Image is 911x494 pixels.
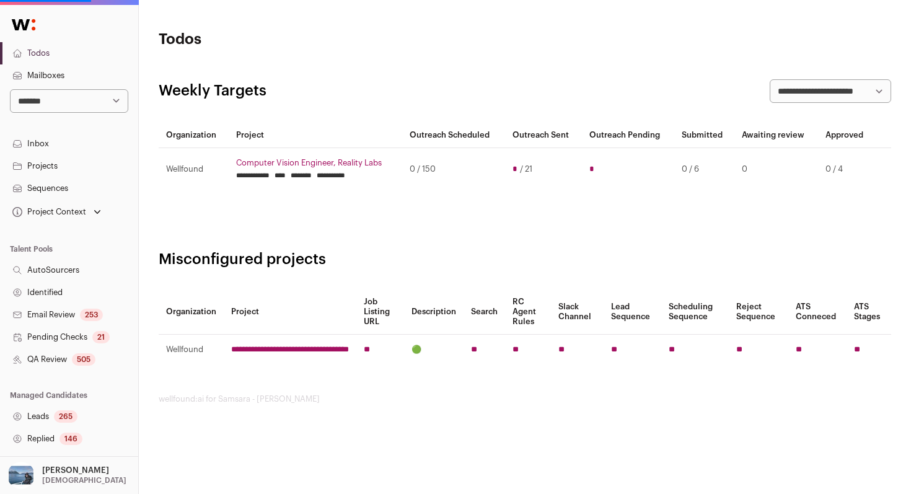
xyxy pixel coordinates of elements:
[159,250,891,270] h2: Misconfigured projects
[42,475,126,485] p: [DEMOGRAPHIC_DATA]
[520,164,532,174] span: / 21
[159,123,229,148] th: Organization
[734,123,818,148] th: Awaiting review
[734,148,818,191] td: 0
[7,462,35,489] img: 17109629-medium_jpg
[402,123,504,148] th: Outreach Scheduled
[92,331,110,343] div: 21
[505,289,551,335] th: RC Agent Rules
[224,289,356,335] th: Project
[80,309,103,321] div: 253
[604,289,662,335] th: Lead Sequence
[505,123,582,148] th: Outreach Sent
[229,123,402,148] th: Project
[674,123,734,148] th: Submitted
[847,289,891,335] th: ATS Stages
[54,410,77,423] div: 265
[72,353,95,366] div: 505
[818,148,875,191] td: 0 / 4
[5,462,129,489] button: Open dropdown
[582,123,674,148] th: Outreach Pending
[788,289,847,335] th: ATS Conneced
[159,335,224,365] td: Wellfound
[42,465,109,475] p: [PERSON_NAME]
[159,148,229,191] td: Wellfound
[551,289,603,335] th: Slack Channel
[59,433,82,445] div: 146
[159,81,266,101] h2: Weekly Targets
[159,30,403,50] h1: Todos
[356,289,404,335] th: Job Listing URL
[159,394,891,404] footer: wellfound:ai for Samsara - [PERSON_NAME]
[729,289,788,335] th: Reject Sequence
[236,158,395,168] a: Computer Vision Engineer, Reality Labs
[661,289,729,335] th: Scheduling Sequence
[674,148,734,191] td: 0 / 6
[5,12,42,37] img: Wellfound
[159,289,224,335] th: Organization
[404,289,464,335] th: Description
[464,289,505,335] th: Search
[818,123,875,148] th: Approved
[10,203,103,221] button: Open dropdown
[10,207,86,217] div: Project Context
[402,148,504,191] td: 0 / 150
[404,335,464,365] td: 🟢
